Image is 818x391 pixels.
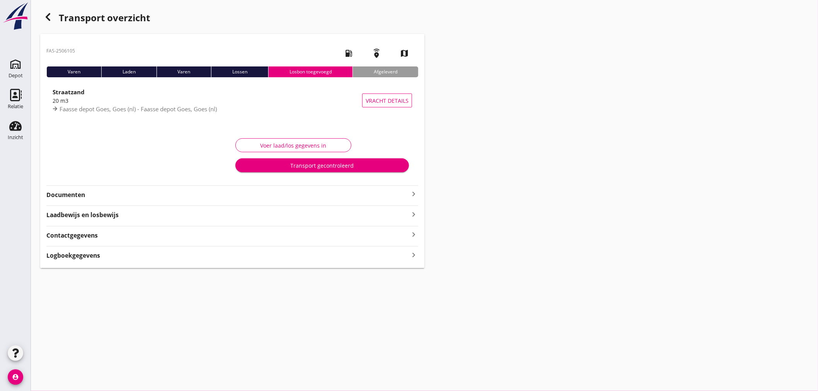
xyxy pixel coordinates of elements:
[8,369,23,385] i: account_circle
[235,138,351,152] button: Voer laad/los gegevens in
[46,48,75,54] p: FAS-2506105
[53,88,85,96] strong: Straatzand
[101,66,157,77] div: Laden
[46,211,409,219] strong: Laadbewijs en losbewijs
[409,229,418,240] i: keyboard_arrow_right
[40,9,424,28] div: Transport overzicht
[2,2,29,31] img: logo-small.a267ee39.svg
[362,93,412,107] button: Vracht details
[8,104,23,109] div: Relatie
[46,190,409,199] strong: Documenten
[353,66,418,77] div: Afgeleverd
[46,66,101,77] div: Varen
[9,73,23,78] div: Depot
[46,251,100,260] strong: Logboekgegevens
[235,158,409,172] button: Transport gecontroleerd
[242,141,345,150] div: Voer laad/los gegevens in
[211,66,268,77] div: Lossen
[46,83,418,117] a: Straatzand20 m3Faasse depot Goes, Goes (nl) - Faasse depot Goes, Goes (nl)Vracht details
[242,161,403,170] div: Transport gecontroleerd
[8,135,23,140] div: Inzicht
[268,66,353,77] div: Losbon toegevoegd
[409,210,418,219] i: keyboard_arrow_right
[394,42,415,64] i: map
[409,250,418,260] i: keyboard_arrow_right
[338,42,360,64] i: local_gas_station
[60,105,217,113] span: Faasse depot Goes, Goes (nl) - Faasse depot Goes, Goes (nl)
[409,189,418,199] i: keyboard_arrow_right
[157,66,211,77] div: Varen
[366,42,387,64] i: emergency_share
[53,97,362,105] div: 20 m3
[366,97,409,105] span: Vracht details
[46,231,98,240] strong: Contactgegevens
